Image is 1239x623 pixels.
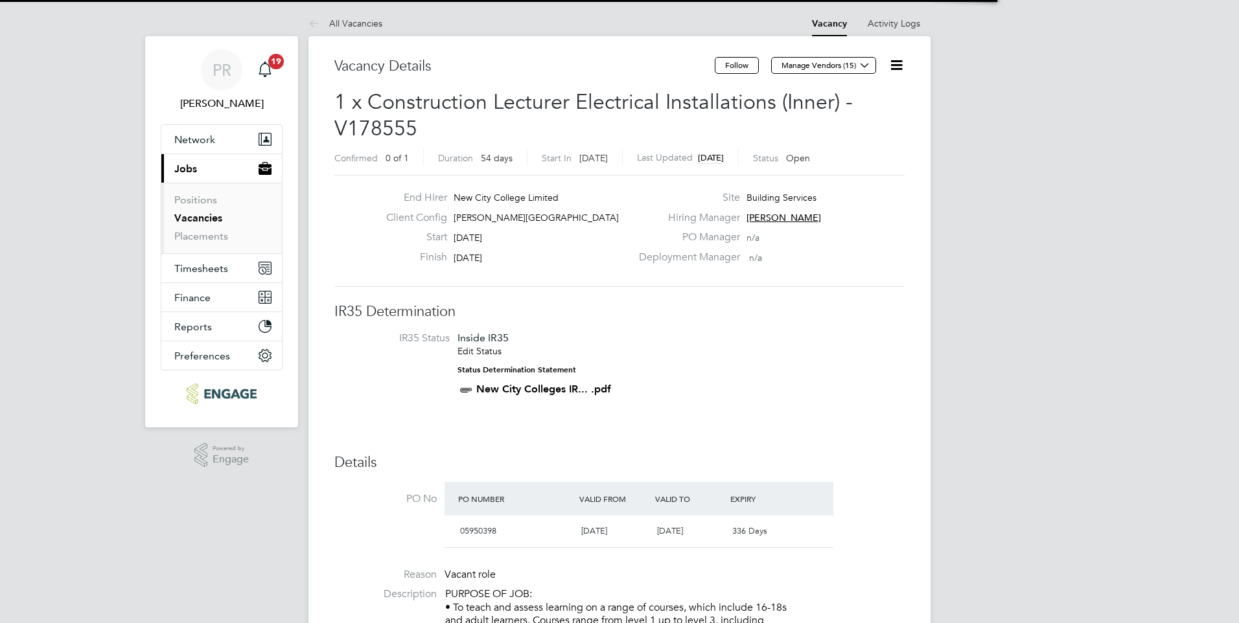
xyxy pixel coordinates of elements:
[334,587,437,601] label: Description
[213,443,249,454] span: Powered by
[457,345,502,357] a: Edit Status
[174,262,228,275] span: Timesheets
[252,49,278,91] a: 19
[454,212,619,223] span: [PERSON_NAME][GEOGRAPHIC_DATA]
[174,291,211,304] span: Finance
[213,62,231,78] span: PR
[161,312,282,341] button: Reports
[268,54,284,69] span: 19
[771,57,876,74] button: Manage Vendors (15)
[174,350,230,362] span: Preferences
[174,230,228,242] a: Placements
[334,302,905,321] h3: IR35 Determination
[481,152,513,164] span: 54 days
[334,568,437,582] label: Reason
[334,89,853,142] span: 1 x Construction Lecturer Electrical Installations (Inner) - V178555
[334,152,378,164] label: Confirmed
[637,152,693,163] label: Last Updated
[174,212,222,224] a: Vacancies
[187,383,256,404] img: ncclondon-logo-retina.png
[460,525,496,536] span: 05950398
[727,487,803,510] div: Expiry
[376,251,447,264] label: Finish
[161,254,282,282] button: Timesheets
[161,96,283,111] span: Pallvi Raghvani
[812,18,847,29] a: Vacancy
[715,57,759,74] button: Follow
[631,231,740,244] label: PO Manager
[457,365,576,374] strong: Status Determination Statement
[161,125,282,153] button: Network
[631,251,740,264] label: Deployment Manager
[747,212,821,223] span: [PERSON_NAME]
[581,525,607,536] span: [DATE]
[161,183,282,253] div: Jobs
[438,152,473,164] label: Duration
[161,154,282,183] button: Jobs
[652,487,728,510] div: Valid To
[753,152,778,164] label: Status
[213,454,249,465] span: Engage
[455,487,576,510] div: PO Number
[457,332,509,344] span: Inside IR35
[145,36,298,427] nav: Main navigation
[174,133,215,146] span: Network
[786,152,810,164] span: Open
[376,191,447,205] label: End Hirer
[732,525,767,536] span: 336 Days
[161,49,283,111] a: PR[PERSON_NAME]
[631,211,740,225] label: Hiring Manager
[174,194,217,206] a: Positions
[579,152,608,164] span: [DATE]
[445,568,496,581] span: Vacant role
[476,383,611,395] a: New City Colleges IR... .pdf
[334,492,437,506] label: PO No
[749,252,762,264] span: n/a
[454,252,482,264] span: [DATE]
[161,383,283,404] a: Go to home page
[747,232,759,244] span: n/a
[376,231,447,244] label: Start
[174,321,212,333] span: Reports
[542,152,572,164] label: Start In
[868,17,920,29] a: Activity Logs
[386,152,409,164] span: 0 of 1
[576,487,652,510] div: Valid From
[631,191,740,205] label: Site
[376,211,447,225] label: Client Config
[747,192,816,203] span: Building Services
[454,192,559,203] span: New City College Limited
[698,152,724,163] span: [DATE]
[347,332,450,345] label: IR35 Status
[174,163,197,175] span: Jobs
[334,453,905,472] h3: Details
[194,443,249,468] a: Powered byEngage
[657,525,683,536] span: [DATE]
[161,341,282,370] button: Preferences
[308,17,382,29] a: All Vacancies
[454,232,482,244] span: [DATE]
[334,57,715,76] h3: Vacancy Details
[161,283,282,311] button: Finance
